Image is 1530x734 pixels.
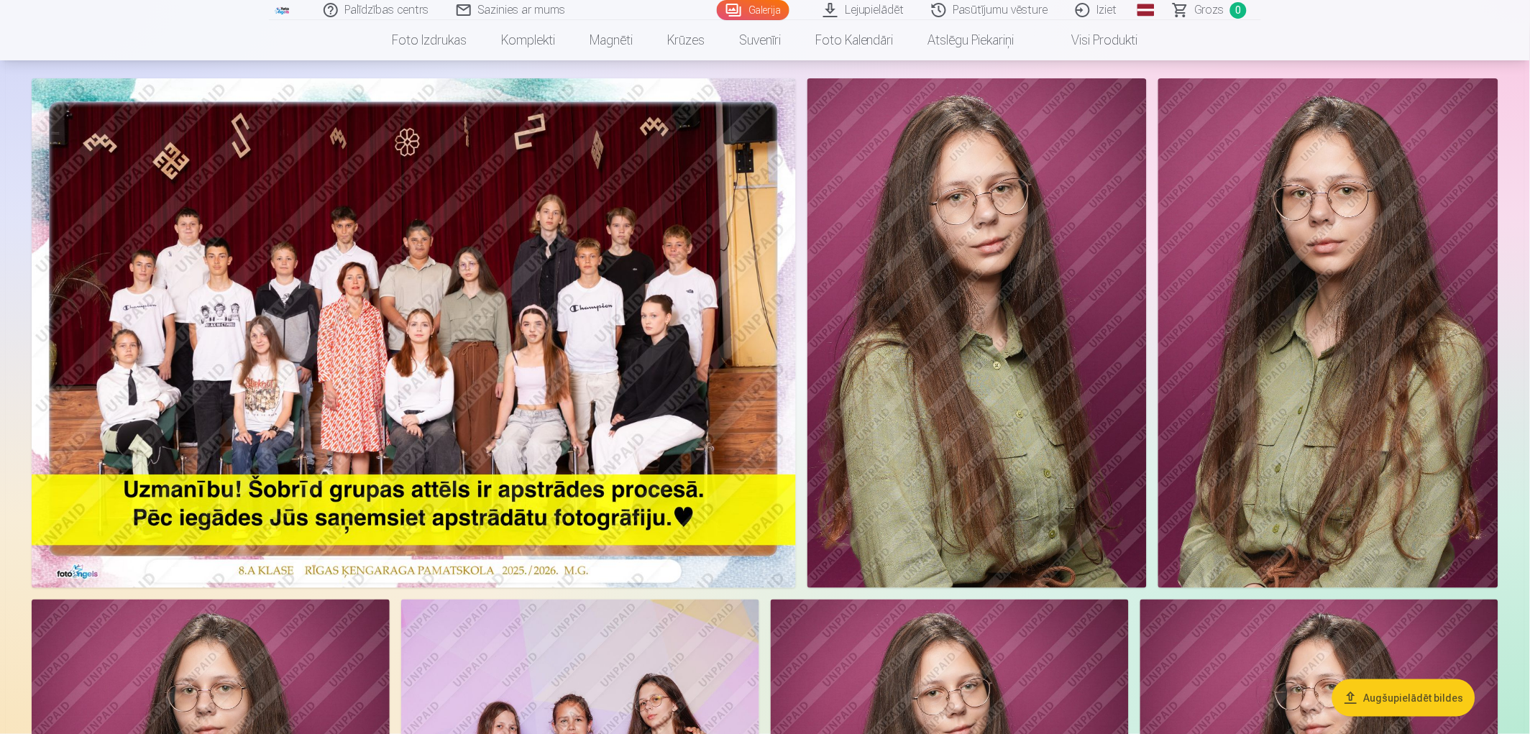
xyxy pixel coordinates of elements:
span: 0 [1230,2,1247,19]
img: /fa1 [275,6,290,14]
a: Visi produkti [1032,20,1155,60]
a: Suvenīri [722,20,798,60]
button: Augšupielādēt bildes [1332,679,1475,717]
a: Magnēti [572,20,650,60]
a: Komplekti [484,20,572,60]
a: Krūzes [650,20,722,60]
a: Atslēgu piekariņi [911,20,1032,60]
span: Grozs [1195,1,1224,19]
a: Foto kalendāri [798,20,911,60]
a: Foto izdrukas [375,20,484,60]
